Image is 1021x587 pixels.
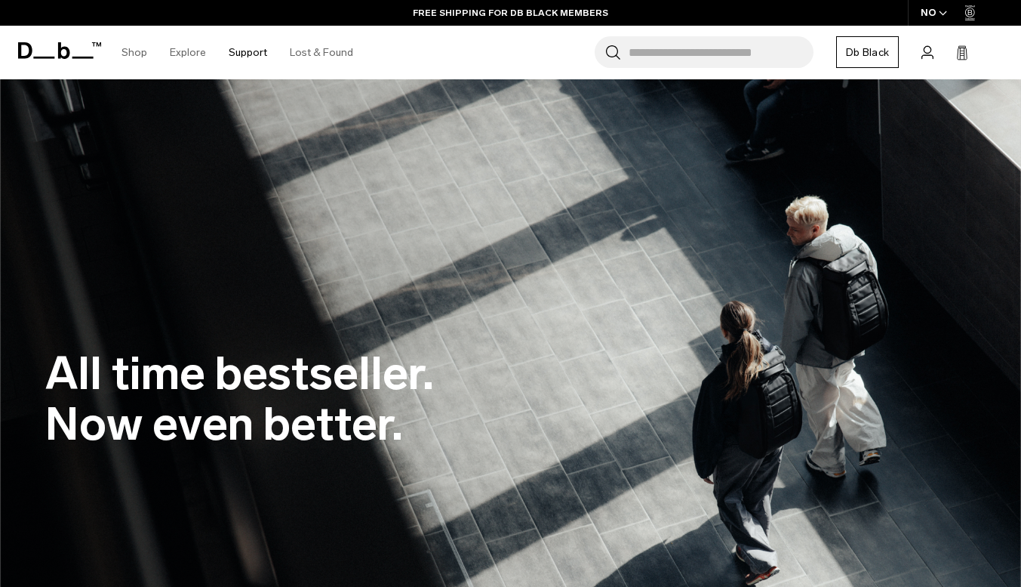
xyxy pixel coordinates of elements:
[836,36,899,68] a: Db Black
[170,26,206,79] a: Explore
[110,26,364,79] nav: Main Navigation
[45,348,434,450] h1: All time bestseller. Now even better.
[413,6,608,20] a: FREE SHIPPING FOR DB BLACK MEMBERS
[229,26,267,79] a: Support
[290,26,353,79] a: Lost & Found
[121,26,147,79] a: Shop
